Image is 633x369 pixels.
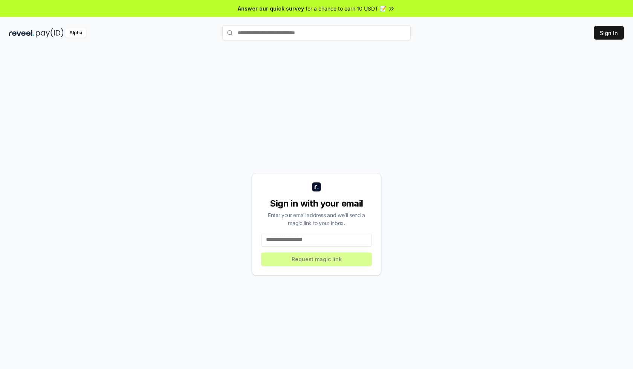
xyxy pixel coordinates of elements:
[261,211,372,227] div: Enter your email address and we’ll send a magic link to your inbox.
[238,5,304,12] span: Answer our quick survey
[306,5,386,12] span: for a chance to earn 10 USDT 📝
[36,28,64,38] img: pay_id
[65,28,86,38] div: Alpha
[312,182,321,191] img: logo_small
[261,198,372,210] div: Sign in with your email
[9,28,34,38] img: reveel_dark
[594,26,624,40] button: Sign In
